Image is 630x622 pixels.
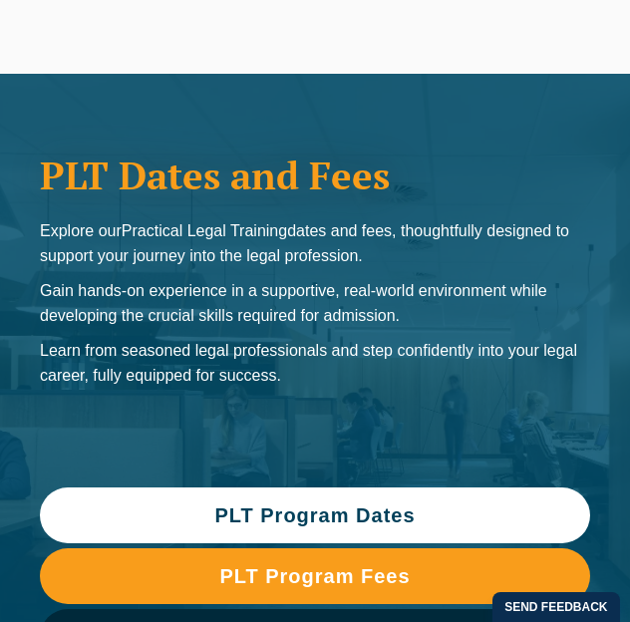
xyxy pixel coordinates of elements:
[40,487,590,543] a: PLT Program Dates
[40,548,590,604] a: PLT Program Fees
[40,154,590,198] h1: PLT Dates and Fees
[40,338,590,388] p: Learn from seasoned legal professionals and step confidently into your legal career, fully equipp...
[40,278,590,328] p: Gain hands-on experience in a supportive, real-world environment while developing the crucial ski...
[40,218,590,268] p: Explore our dates and fees, thoughtfully designed to support your journey into the legal profession.
[214,505,415,525] span: PLT Program Dates
[219,566,410,586] span: PLT Program Fees
[122,222,287,239] span: Practical Legal Training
